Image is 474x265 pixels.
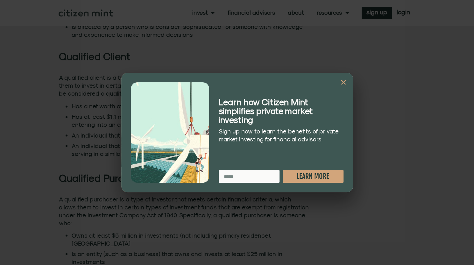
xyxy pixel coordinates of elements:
[131,82,209,183] img: turbine_illustration_portrait
[219,170,343,186] form: New Form
[297,173,329,180] span: LEARN MORE
[283,170,343,183] button: LEARN MORE
[340,79,347,85] a: Close
[219,98,343,124] h2: Learn how Citizen Mint simplifies private market investing
[219,127,343,143] p: Sign up now to learn the benefits of private market investing for financial advisors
